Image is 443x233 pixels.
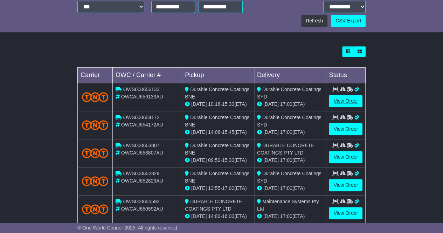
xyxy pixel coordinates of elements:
span: OWCAU653807AU [121,150,163,156]
span: [DATE] [263,129,279,135]
span: [DATE] [191,101,207,107]
div: - (ETA) [185,213,251,220]
td: Status [326,68,366,83]
span: OWS000656133 [123,87,160,92]
td: OWC / Carrier # [112,68,182,83]
span: DURABLE CONCRETE COATINGS PTY LTD [257,143,314,156]
td: Pickup [182,68,254,83]
div: - (ETA) [185,101,251,108]
div: - (ETA) [185,129,251,136]
span: 17:00 [280,213,292,219]
span: [DATE] [191,213,207,219]
span: [DATE] [263,213,279,219]
span: OWCAU650592AU [121,206,163,212]
a: View Order [329,179,362,191]
span: OWCAU652829AU [121,178,163,184]
span: Durable Concrete Coatings BNE [185,115,249,128]
span: OWS000652829 [123,171,160,176]
img: TNT_Domestic.png [82,92,108,102]
span: 15:30 [222,101,234,107]
span: OWS000653807 [123,143,160,148]
a: View Order [329,95,362,107]
span: 17:00 [280,185,292,191]
div: (ETA) [257,157,323,164]
span: 13:55 [208,185,220,191]
div: (ETA) [257,101,323,108]
span: Durable Concrete Coatings SYD [257,115,321,128]
button: Refresh [301,15,327,27]
span: Durable Concrete Coatings BNE [185,171,249,184]
span: 14:00 [208,213,220,219]
span: OWCAU656133AU [121,94,163,100]
img: TNT_Domestic.png [82,176,108,186]
span: 17:00 [280,157,292,163]
span: Durable Concrete Coatings SYD [257,171,321,184]
span: [DATE] [191,157,207,163]
td: Carrier [77,68,112,83]
div: (ETA) [257,185,323,192]
span: OWS000654172 [123,115,160,120]
span: [DATE] [263,157,279,163]
img: TNT_Domestic.png [82,204,108,214]
span: 17:00 [222,185,234,191]
div: (ETA) [257,213,323,220]
span: 15:45 [222,129,234,135]
span: Durable Concrete Coatings SYD [257,87,321,100]
img: TNT_Domestic.png [82,120,108,130]
a: View Order [329,207,362,219]
td: Delivery [254,68,326,83]
span: DURABLE CONCRETE COATINGS PTY LTD [185,199,242,212]
span: Durable Concrete Coatings BNE [185,87,249,100]
span: 14:08 [208,129,220,135]
span: 15:30 [222,157,234,163]
span: [DATE] [263,101,279,107]
span: OWCAU654172AU [121,122,163,128]
a: View Order [329,123,362,135]
span: 17:00 [280,129,292,135]
span: [DATE] [191,129,207,135]
span: [DATE] [263,185,279,191]
span: OWS000650592 [123,199,160,204]
div: (ETA) [257,129,323,136]
span: 10:18 [208,101,220,107]
span: 09:50 [208,157,220,163]
a: CSV Export [331,15,366,27]
div: - (ETA) [185,185,251,192]
div: - (ETA) [185,157,251,164]
a: View Order [329,151,362,163]
span: 16:00 [222,213,234,219]
span: Maintenance Systems Pty Ltd [257,199,319,212]
span: Durable Concrete Coatings BNE [185,143,249,156]
span: © One World Courier 2025. All rights reserved. [77,225,179,231]
span: [DATE] [191,185,207,191]
span: 17:00 [280,101,292,107]
img: TNT_Domestic.png [82,148,108,158]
